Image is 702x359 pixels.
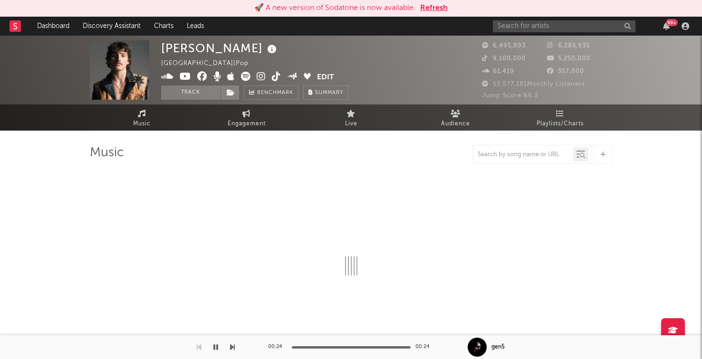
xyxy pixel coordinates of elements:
button: 99+ [663,22,670,30]
span: 9,100,000 [482,56,526,62]
span: Music [133,118,151,130]
input: Search by song name or URL [473,151,573,159]
div: gen5 [491,343,505,351]
button: Refresh [420,2,448,14]
span: 61,419 [482,68,514,75]
span: Playlists/Charts [537,118,584,130]
span: 5,250,000 [547,56,590,62]
span: 6,285,935 [547,43,590,49]
div: [GEOGRAPHIC_DATA] | Pop [161,58,260,69]
button: Summary [303,85,348,100]
a: Live [299,104,404,131]
span: 6,495,893 [482,43,526,49]
div: 00:24 [268,341,287,353]
span: Summary [315,90,343,95]
a: Discovery Assistant [76,17,147,36]
a: Playlists/Charts [508,104,613,131]
span: Live [345,118,357,130]
span: Audience [441,118,470,130]
div: 99 + [666,19,678,26]
a: Charts [147,17,180,36]
div: 00:24 [415,341,434,353]
button: Edit [317,72,334,84]
span: 53,977,181 Monthly Listeners [482,81,585,87]
div: [PERSON_NAME] [161,40,279,56]
a: Engagement [194,104,299,131]
span: Engagement [228,118,266,130]
span: Benchmark [257,87,293,99]
span: Jump Score: 66.3 [482,93,538,99]
a: Leads [180,17,211,36]
a: Benchmark [244,85,298,100]
div: 🚀 A new version of Sodatone is now available. [254,2,415,14]
span: 357,000 [547,68,584,75]
input: Search for artists [493,20,635,32]
a: Dashboard [30,17,76,36]
button: Track [161,85,221,100]
a: Audience [404,104,508,131]
a: Music [90,104,194,131]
